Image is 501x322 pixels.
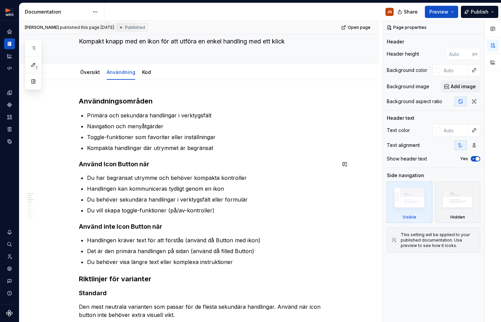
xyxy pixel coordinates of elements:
[87,174,336,182] p: Du har begränsat utrymme och behöver kompakta kontroller
[387,142,420,149] div: Text alignment
[25,8,89,15] div: Documentation
[339,23,374,32] a: Open page
[87,185,336,193] p: Handlingen kan kommuniceras tydligt genom en ikon
[450,214,465,220] div: Hidden
[4,38,15,49] a: Documentation
[79,96,336,106] h3: Användningsområden
[142,69,151,75] a: Kod
[79,274,336,284] h3: Riktlinjer för varianter
[404,8,418,15] span: Share
[104,65,138,79] div: Användning
[4,51,15,61] a: Analytics
[387,38,404,45] div: Header
[446,48,472,60] input: Auto
[387,172,424,179] div: Side navigation
[441,64,468,76] input: Auto
[435,182,481,223] div: Hidden
[5,8,14,16] img: fcc7d103-c4a6-47df-856c-21dae8b51a16.png
[87,236,336,244] p: Handlingen kräver text för att förstås (använd då Button med ikon)
[387,98,442,105] div: Background aspect ratio
[451,83,476,90] span: Add image
[4,227,15,238] button: Notifications
[80,69,100,75] a: Översikt
[471,8,488,15] span: Publish
[425,6,458,18] button: Preview
[87,144,336,152] p: Kompakta handlingar där utrymmet är begränsat
[402,214,416,220] div: Visible
[87,195,336,204] p: Du behöver sekundära handlingar i verktygsfält eller formulär
[387,127,410,134] div: Text color
[79,303,336,319] p: Den mest neutrala varianten som passar för de flesta sekundära handlingar. Använd när icon button...
[79,160,149,168] strong: Använd Icon Button när
[77,65,103,79] div: Översikt
[60,25,114,30] div: published this page [DATE]
[79,223,162,230] strong: Använd inte Icon Button när
[4,136,15,147] a: Data sources
[4,87,15,98] a: Design tokens
[460,156,468,162] label: Yes
[33,65,39,70] span: 1
[4,276,15,286] button: Contact support
[387,115,414,121] div: Header text
[79,289,336,297] h4: Standard
[461,6,498,18] button: Publish
[4,251,15,262] a: Invite team
[4,63,15,74] a: Code automation
[4,263,15,274] a: Settings
[125,25,145,30] span: Published
[387,51,419,57] div: Header height
[4,124,15,135] a: Storybook stories
[394,6,422,18] button: Share
[4,239,15,250] button: Search ⌘K
[441,80,480,93] button: Add image
[87,111,336,119] p: Primära och sekundära handlingar i verktygsfält
[401,232,476,248] div: This setting will be applied to your published documentation. Use preview to see how it looks.
[441,124,468,136] input: Auto
[87,133,336,141] p: Toggle-funktioner som favoriter eller inställningar
[387,67,427,74] div: Background color
[4,112,15,122] a: Assets
[87,258,336,266] p: Du behöver visa längre text eller komplexa instruktioner
[387,182,432,223] div: Visible
[139,65,154,79] div: Kod
[472,51,478,57] p: px
[107,69,135,75] a: Användning
[87,122,336,130] p: Navigation och menyåtgärder
[387,83,429,90] div: Background image
[429,8,448,15] span: Preview
[25,25,59,30] span: [PERSON_NAME]
[4,26,15,37] a: Home
[87,247,336,255] p: Det är den primära handlingen på sidan (använd då filled Button)
[4,99,15,110] a: Components
[348,25,370,30] span: Open page
[387,9,392,15] div: JN
[77,36,334,47] textarea: Kompakt knapp med en ikon för att utföra en enkel handling med ett klick
[6,310,13,317] svg: Supernova Logo
[387,155,427,162] div: Show header text
[87,206,336,214] p: Du vill skapa toggle-funktioner (på/av-kontroller)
